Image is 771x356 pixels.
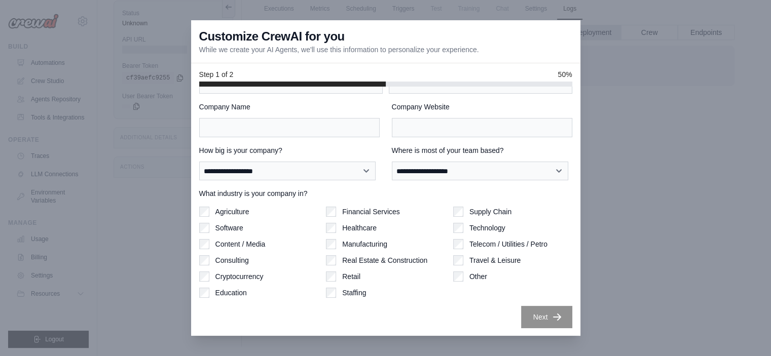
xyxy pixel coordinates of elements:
[469,255,521,265] label: Travel & Leisure
[392,145,572,155] label: Where is most of your team based?
[342,207,400,217] label: Financial Services
[469,223,505,233] label: Technology
[215,223,243,233] label: Software
[199,145,380,155] label: How big is your company?
[469,239,547,249] label: Telecom / Utilities / Petro
[342,288,366,298] label: Staffing
[558,69,572,80] span: 50%
[215,271,264,282] label: Cryptocurrency
[521,306,572,328] button: Next
[199,188,572,199] label: What industry is your company in?
[469,207,511,217] label: Supply Chain
[720,307,771,356] iframe: Chat Widget
[199,28,345,45] h3: Customize CrewAI for you
[215,255,249,265] label: Consulting
[199,45,479,55] p: While we create your AI Agents, we'll use this information to personalize your experience.
[199,69,234,80] span: Step 1 of 2
[215,239,266,249] label: Content / Media
[342,223,377,233] label: Healthcare
[215,207,249,217] label: Agriculture
[342,239,387,249] label: Manufacturing
[342,271,360,282] label: Retail
[199,102,380,112] label: Company Name
[392,102,572,112] label: Company Website
[342,255,427,265] label: Real Estate & Construction
[469,271,487,282] label: Other
[215,288,247,298] label: Education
